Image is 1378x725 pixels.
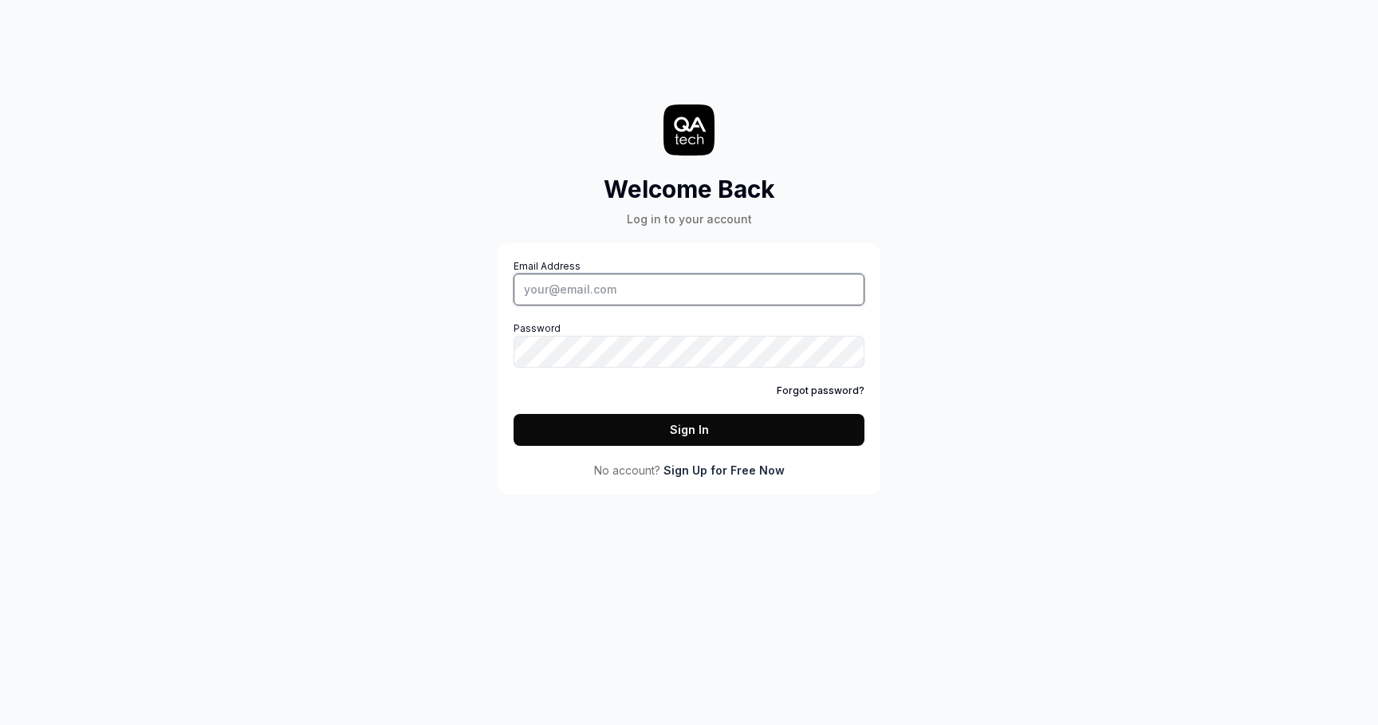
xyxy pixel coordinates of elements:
label: Password [514,321,864,368]
h2: Welcome Back [604,171,775,207]
a: Forgot password? [777,384,864,398]
input: Password [514,336,864,368]
label: Email Address [514,259,864,305]
a: Sign Up for Free Now [663,462,785,479]
div: Log in to your account [604,211,775,227]
span: No account? [594,462,660,479]
input: Email Address [514,274,864,305]
button: Sign In [514,414,864,446]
